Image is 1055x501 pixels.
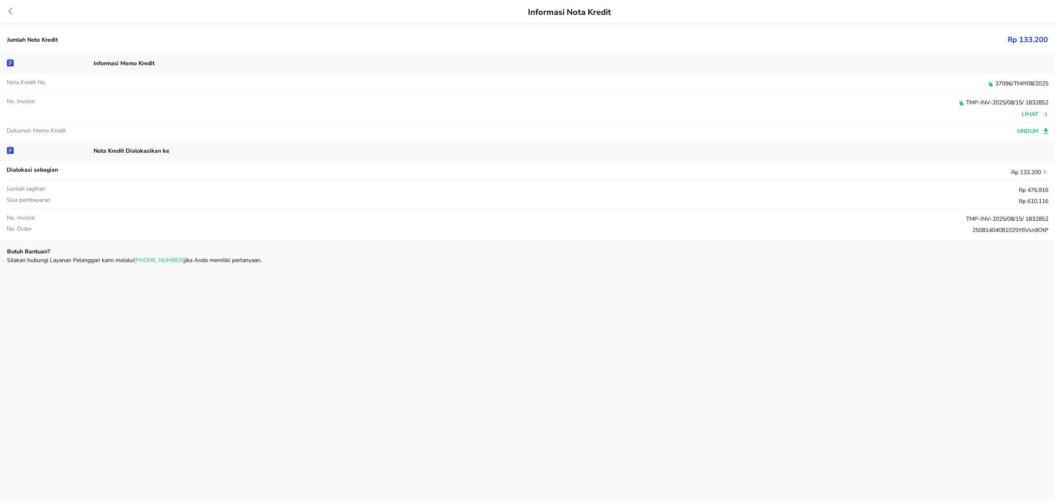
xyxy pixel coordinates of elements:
[7,225,354,233] p: No. Order
[7,213,354,222] p: No. Invoice
[527,34,1048,45] p: Rp 133.200
[7,97,354,106] p: No. Invoice
[527,186,1048,194] p: Rp 476.916
[7,196,527,204] p: Sisa pembayaran
[94,147,1048,155] p: Nota Kredit Dialokasikan ke
[7,247,1048,256] p: Butuh Bantuan?
[7,126,527,135] p: Dokumen Memo Kredit
[7,35,527,44] p: Jumlah Nota Kredit
[134,256,184,265] p: [PHONE_NUMBER]
[1022,109,1048,120] button: lihat
[527,197,1048,206] p: Rp 610.116
[95,6,1045,19] p: Informasi Nota Kredit
[1017,126,1048,137] a: unduh
[354,226,1048,234] p: 25081404081025Y6Vsn9OtP
[7,147,14,154] img: deposit-details.13ad70e3.svg
[527,167,1048,177] p: Rp 133.200
[7,59,14,66] img: deposit-details.13ad70e3.svg
[7,165,527,174] p: Dialokasi sebagian
[94,59,1048,68] p: Informasi Memo Kredit
[354,98,1048,108] p: TMP-INV-2025/08/15/ 1832852
[354,79,1048,89] p: 37096/TMP/08/2025
[7,256,1048,265] p: Silakan hubungi Layanan Pelanggan kami melalui jika Anda memiliki pertanyaan.
[354,215,1048,223] p: TMP-INV-2025/08/15/ 1832852
[7,78,354,87] p: Nota Kredit No.
[7,184,527,193] p: Jumlah tagihan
